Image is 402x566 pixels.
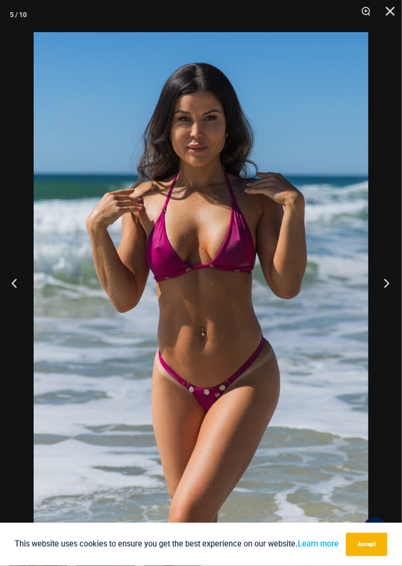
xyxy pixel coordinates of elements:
p: This website uses cookies to ensure you get the best experience on our website. [15,538,339,551]
button: Accept [346,533,387,556]
div: 5 / 10 [10,7,27,22]
a: Learn more [298,540,339,549]
img: Tight Rope Pink 319 Top 4212 Micro 05 [34,32,368,534]
button: Next [365,259,402,307]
